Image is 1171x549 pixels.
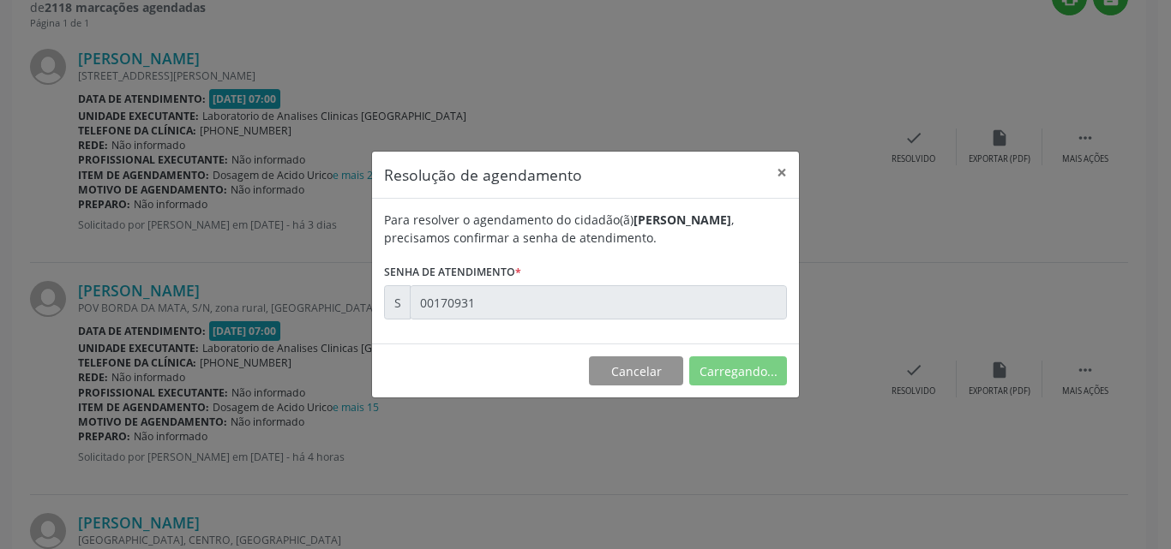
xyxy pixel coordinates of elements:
h5: Resolução de agendamento [384,164,582,186]
button: Cancelar [589,356,683,385]
div: S [384,285,411,319]
button: Carregando... [689,356,787,385]
b: [PERSON_NAME] [634,212,731,228]
label: Senha de atendimento [384,259,521,285]
div: Para resolver o agendamento do cidadão(ã) , precisamos confirmar a senha de atendimento. [384,211,787,247]
button: Close [765,152,799,194]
